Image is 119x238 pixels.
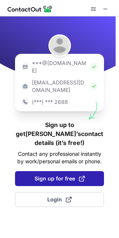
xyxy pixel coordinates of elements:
[90,83,98,90] img: Check Icon
[8,4,53,13] img: ContactOut v5.3.10
[47,196,72,203] span: Login
[32,79,87,94] p: [EMAIL_ADDRESS][DOMAIN_NAME]
[32,59,87,74] p: ***@[DOMAIN_NAME]
[15,192,104,207] button: Login
[15,171,104,186] button: Sign up for free
[21,98,29,106] img: https://contactout.com/extension/app/static/media/login-phone-icon.bacfcb865e29de816d437549d7f4cb...
[48,34,71,57] img: Alan Riordan
[90,63,98,71] img: Check Icon
[15,150,104,165] p: Contact any professional instantly by work/personal emails or phone.
[15,120,104,147] h1: Sign up to get [PERSON_NAME]’s contact details (it’s free!)
[21,83,29,90] img: https://contactout.com/extension/app/static/media/login-work-icon.638a5007170bc45168077fde17b29a1...
[35,175,85,182] span: Sign up for free
[21,63,29,71] img: https://contactout.com/extension/app/static/media/login-email-icon.f64bce713bb5cd1896fef81aa7b14a...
